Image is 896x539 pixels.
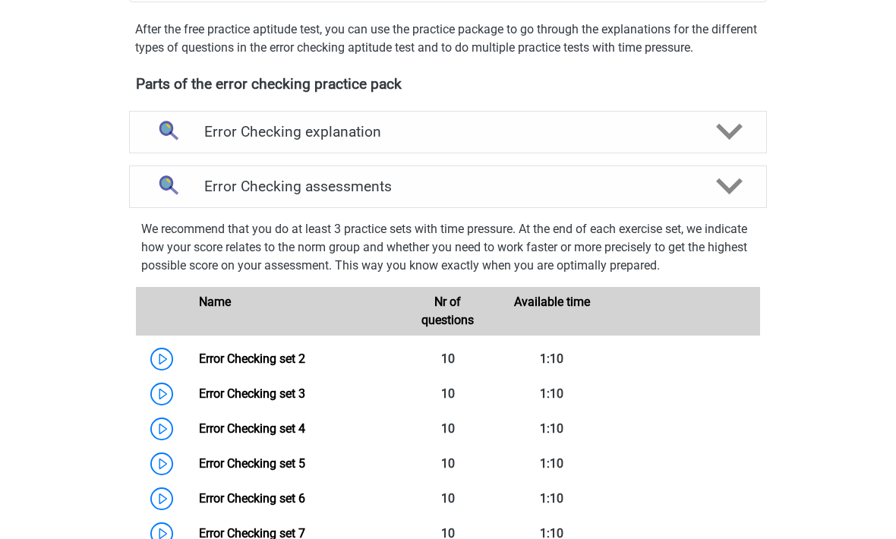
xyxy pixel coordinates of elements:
[199,421,305,436] a: Error Checking set 4
[204,178,692,195] h4: Error Checking assessments
[136,75,760,93] h4: Parts of the error checking practice pack
[141,220,755,275] p: We recommend that you do at least 3 practice sets with time pressure. At the end of each exercise...
[199,491,305,506] a: Error Checking set 6
[204,123,692,140] h4: Error Checking explanation
[123,111,773,153] a: explanations Error Checking explanation
[123,165,773,208] a: assessments Error Checking assessments
[199,386,305,401] a: Error Checking set 3
[148,112,187,151] img: error checking explanations
[199,351,305,366] a: Error Checking set 2
[188,293,396,329] div: Name
[396,293,500,329] div: Nr of questions
[500,293,604,329] div: Available time
[129,20,767,57] div: After the free practice aptitude test, you can use the practice package to go through the explana...
[148,167,187,206] img: error checking assessments
[199,456,305,471] a: Error Checking set 5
